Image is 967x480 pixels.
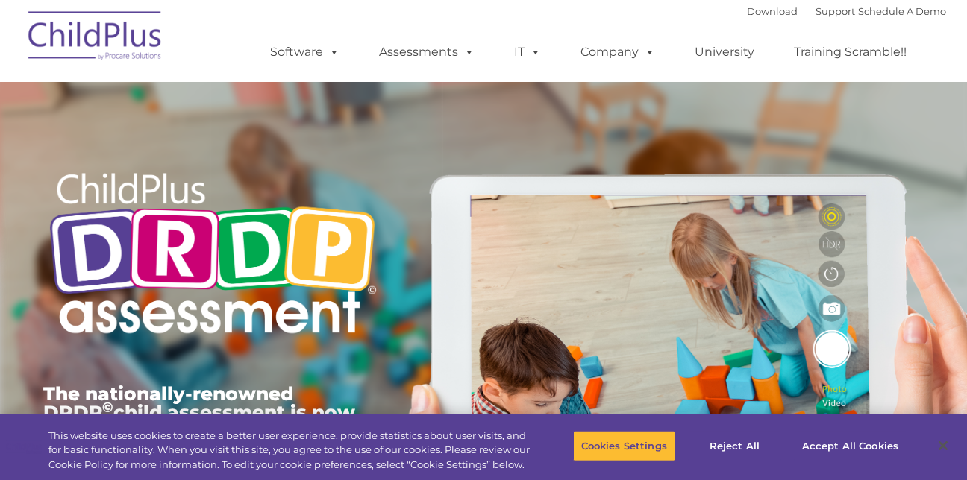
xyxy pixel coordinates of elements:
[816,5,855,17] a: Support
[43,153,382,359] img: Copyright - DRDP Logo Light
[102,399,113,416] sup: ©
[499,37,556,67] a: IT
[680,37,769,67] a: University
[573,430,675,461] button: Cookies Settings
[747,5,798,17] a: Download
[858,5,946,17] a: Schedule A Demo
[255,37,354,67] a: Software
[43,382,355,442] span: The nationally-renowned DRDP child assessment is now available in ChildPlus.
[794,430,907,461] button: Accept All Cookies
[779,37,921,67] a: Training Scramble!!
[927,429,960,462] button: Close
[747,5,946,17] font: |
[566,37,670,67] a: Company
[48,429,532,473] div: This website uses cookies to create a better user experience, provide statistics about user visit...
[688,430,781,461] button: Reject All
[21,1,170,75] img: ChildPlus by Procare Solutions
[364,37,489,67] a: Assessments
